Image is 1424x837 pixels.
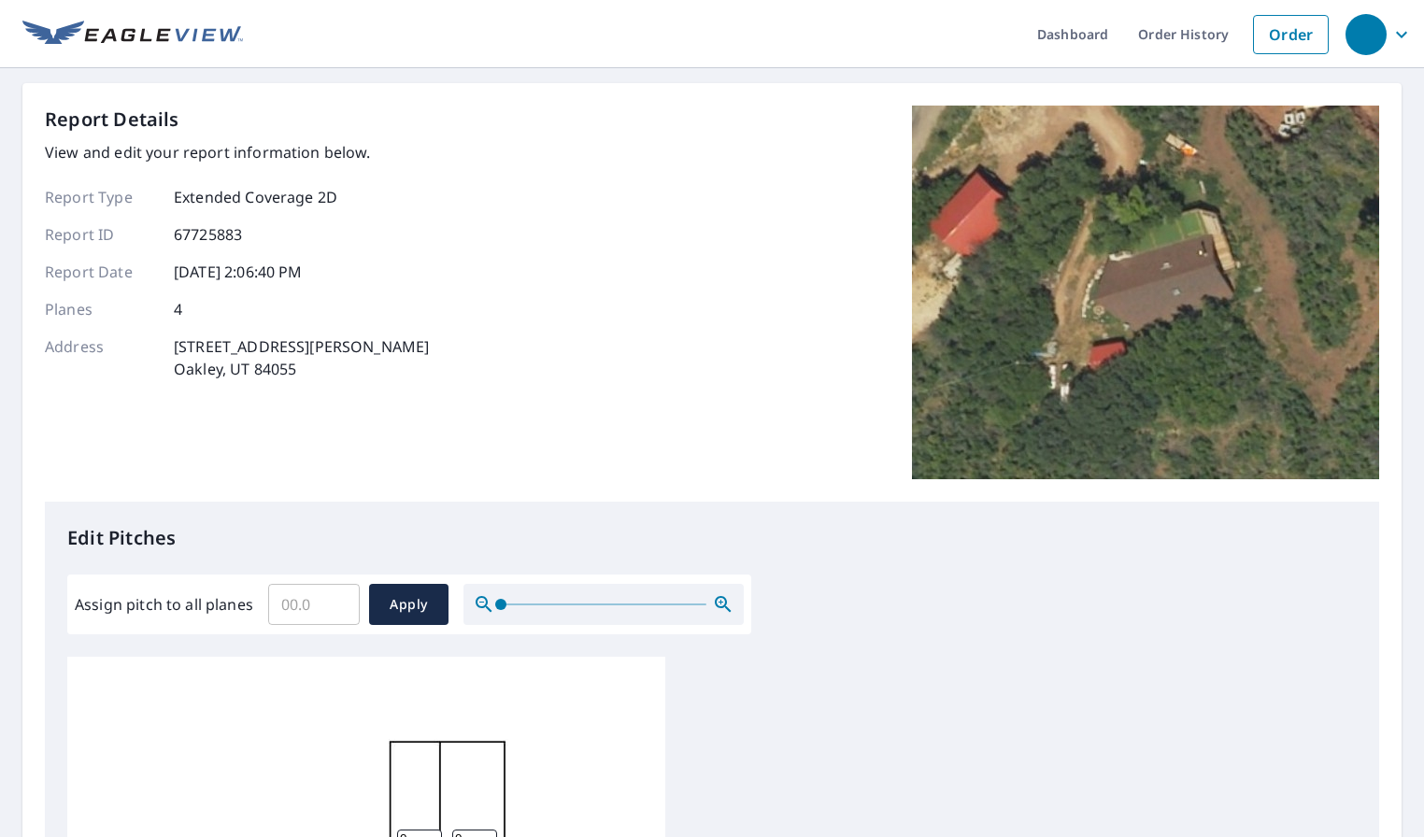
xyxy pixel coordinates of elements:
[174,335,429,380] p: [STREET_ADDRESS][PERSON_NAME] Oakley, UT 84055
[45,106,179,134] p: Report Details
[45,186,157,208] p: Report Type
[174,261,303,283] p: [DATE] 2:06:40 PM
[174,298,182,320] p: 4
[1253,15,1329,54] a: Order
[384,593,434,617] span: Apply
[75,593,253,616] label: Assign pitch to all planes
[22,21,243,49] img: EV Logo
[174,186,337,208] p: Extended Coverage 2D
[268,578,360,631] input: 00.0
[45,141,429,163] p: View and edit your report information below.
[45,335,157,380] p: Address
[45,298,157,320] p: Planes
[67,524,1357,552] p: Edit Pitches
[912,106,1379,479] img: Top image
[45,261,157,283] p: Report Date
[45,223,157,246] p: Report ID
[369,584,449,625] button: Apply
[174,223,242,246] p: 67725883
